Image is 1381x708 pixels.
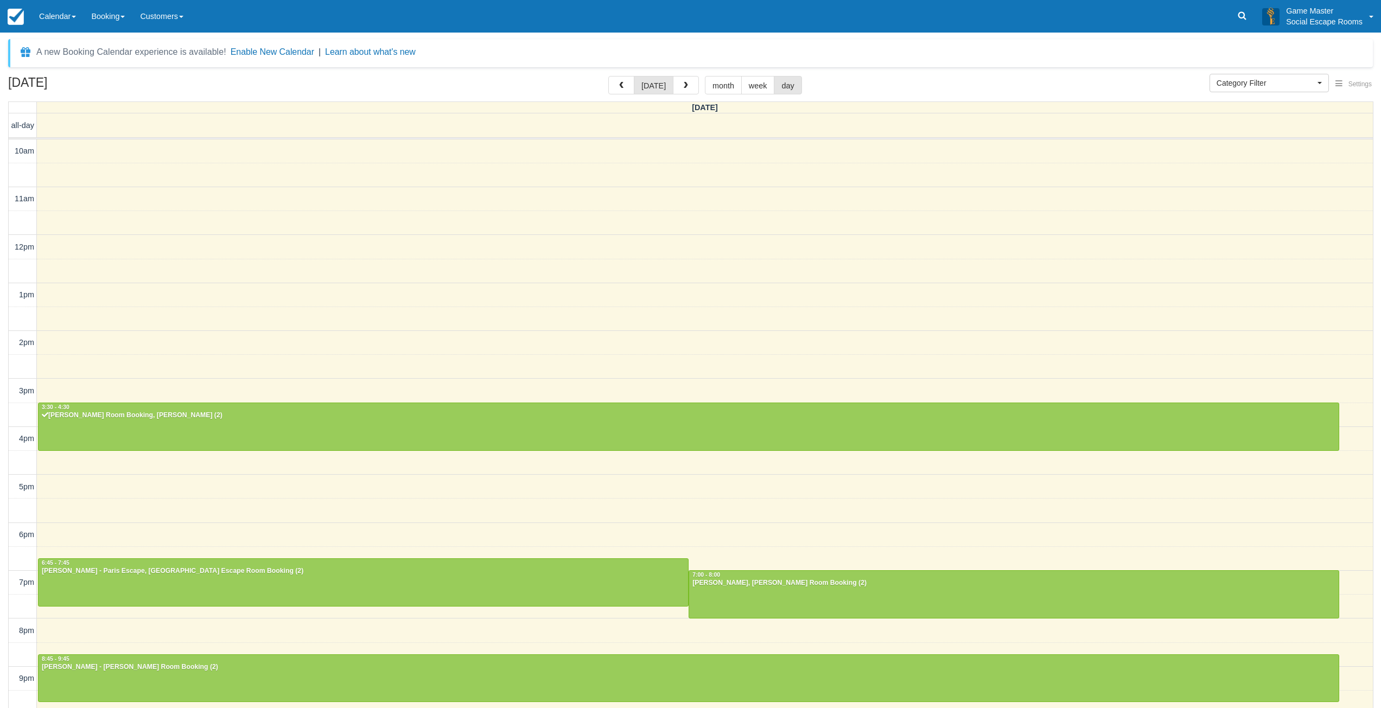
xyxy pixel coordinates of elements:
span: 11am [15,194,34,203]
button: [DATE] [634,76,673,94]
button: Category Filter [1210,74,1329,92]
span: 3pm [19,386,34,395]
span: 8pm [19,626,34,635]
span: | [319,47,321,56]
span: 4pm [19,434,34,443]
span: 8:45 - 9:45 [42,656,69,662]
div: [PERSON_NAME] Room Booking, [PERSON_NAME] (2) [41,411,1336,420]
button: Enable New Calendar [231,47,314,58]
h2: [DATE] [8,76,145,96]
span: Category Filter [1217,78,1315,88]
img: checkfront-main-nav-mini-logo.png [8,9,24,25]
a: 7:00 - 8:00[PERSON_NAME], [PERSON_NAME] Room Booking (2) [689,570,1339,618]
span: 6:45 - 7:45 [42,560,69,566]
span: 7:00 - 8:00 [692,572,720,578]
button: week [741,76,775,94]
img: A3 [1262,8,1280,25]
span: 1pm [19,290,34,299]
a: 6:45 - 7:45[PERSON_NAME] - Paris Escape, [GEOGRAPHIC_DATA] Escape Room Booking (2) [38,558,689,606]
button: day [774,76,801,94]
span: 12pm [15,243,34,251]
button: Settings [1329,76,1378,92]
span: 6pm [19,530,34,539]
span: Settings [1348,80,1372,88]
a: 8:45 - 9:45[PERSON_NAME] - [PERSON_NAME] Room Booking (2) [38,654,1339,702]
a: 3:30 - 4:30[PERSON_NAME] Room Booking, [PERSON_NAME] (2) [38,403,1339,450]
div: [PERSON_NAME], [PERSON_NAME] Room Booking (2) [692,579,1336,588]
div: [PERSON_NAME] - [PERSON_NAME] Room Booking (2) [41,663,1336,672]
span: [DATE] [692,103,718,112]
a: Learn about what's new [325,47,416,56]
span: all-day [11,121,34,130]
span: 7pm [19,578,34,586]
span: 2pm [19,338,34,347]
span: 5pm [19,482,34,491]
div: A new Booking Calendar experience is available! [36,46,226,59]
span: 10am [15,146,34,155]
span: 3:30 - 4:30 [42,404,69,410]
p: Social Escape Rooms [1286,16,1363,27]
div: [PERSON_NAME] - Paris Escape, [GEOGRAPHIC_DATA] Escape Room Booking (2) [41,567,685,576]
p: Game Master [1286,5,1363,16]
button: month [705,76,742,94]
span: 9pm [19,674,34,683]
